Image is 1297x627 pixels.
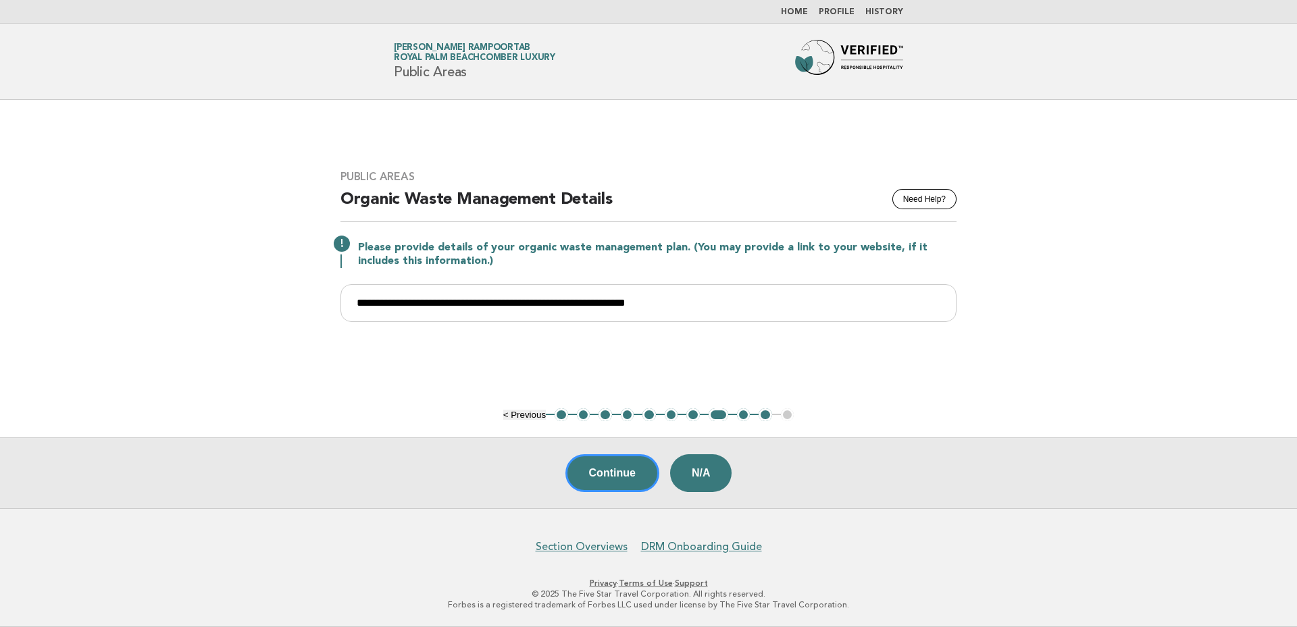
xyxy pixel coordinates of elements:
[394,54,555,63] span: Royal Palm Beachcomber Luxury
[358,241,957,268] p: Please provide details of your organic waste management plan. (You may provide a link to your web...
[641,540,762,553] a: DRM Onboarding Guide
[590,578,617,588] a: Privacy
[665,408,678,422] button: 6
[394,43,555,62] a: [PERSON_NAME] RampoortabRoyal Palm Beachcomber Luxury
[865,8,903,16] a: History
[709,408,728,422] button: 8
[619,578,673,588] a: Terms of Use
[340,189,957,222] h2: Organic Waste Management Details
[536,540,628,553] a: Section Overviews
[235,589,1062,599] p: © 2025 The Five Star Travel Corporation. All rights reserved.
[642,408,656,422] button: 5
[737,408,751,422] button: 9
[577,408,590,422] button: 2
[781,8,808,16] a: Home
[235,578,1062,589] p: · ·
[670,454,732,492] button: N/A
[394,44,555,79] h1: Public Areas
[555,408,568,422] button: 1
[759,408,772,422] button: 10
[235,599,1062,610] p: Forbes is a registered trademark of Forbes LLC used under license by The Five Star Travel Corpora...
[675,578,708,588] a: Support
[686,408,700,422] button: 7
[599,408,612,422] button: 3
[340,170,957,184] h3: Public Areas
[621,408,634,422] button: 4
[503,410,546,420] button: < Previous
[565,454,659,492] button: Continue
[892,189,957,209] button: Need Help?
[795,40,903,83] img: Forbes Travel Guide
[819,8,855,16] a: Profile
